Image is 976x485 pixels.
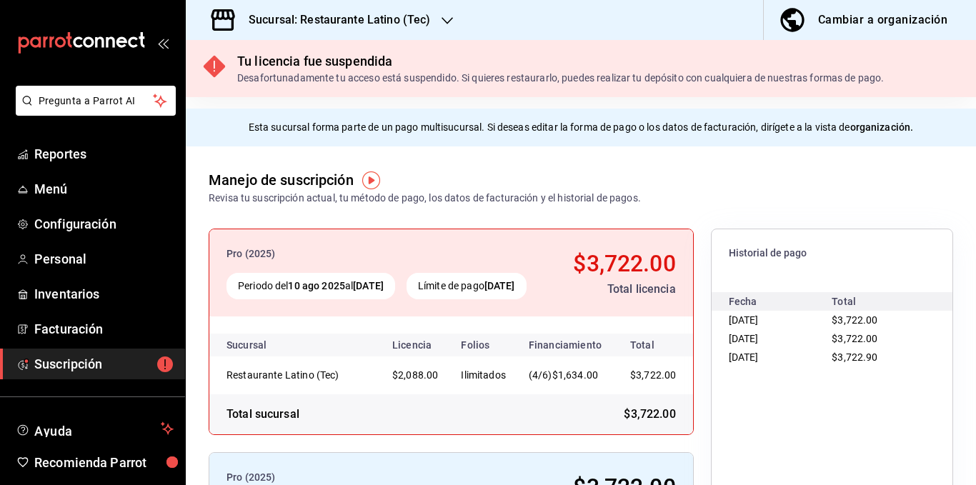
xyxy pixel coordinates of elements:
[288,280,344,291] strong: 10 ago 2025
[157,37,169,49] button: open_drawer_menu
[34,453,174,472] span: Recomienda Parrot
[34,319,174,339] span: Facturación
[34,284,174,304] span: Inventarios
[237,51,884,71] div: Tu licencia fue suspendida
[832,333,877,344] span: $3,722.00
[34,420,155,437] span: Ayuda
[517,334,613,356] th: Financiamiento
[39,94,154,109] span: Pregunta a Parrot AI
[392,369,438,381] span: $2,088.00
[186,109,976,146] div: Esta sucursal forma parte de un pago multisucursal. Si deseas editar la forma de pago o los datos...
[818,10,947,30] div: Cambiar a organización
[449,334,517,356] th: Folios
[729,329,832,348] div: [DATE]
[237,71,884,86] div: Desafortunadamente tu acceso está suspendido. Si quieres restaurarlo, puedes realizar tu depósito...
[34,144,174,164] span: Reportes
[484,280,515,291] strong: [DATE]
[34,214,174,234] span: Configuración
[556,281,676,298] div: Total licencia
[573,250,675,277] span: $3,722.00
[613,334,699,356] th: Total
[209,169,354,191] div: Manejo de suscripción
[34,249,174,269] span: Personal
[237,11,430,29] h3: Sucursal: Restaurante Latino (Tec)
[34,179,174,199] span: Menú
[226,470,531,485] div: Pro (2025)
[226,406,299,423] div: Total sucursal
[407,273,527,299] div: Límite de pago
[850,121,914,133] strong: organización.
[630,369,676,381] span: $3,722.00
[209,191,641,206] div: Revisa tu suscripción actual, tu método de pago, los datos de facturación y el historial de pagos.
[832,292,935,311] div: Total
[353,280,384,291] strong: [DATE]
[16,86,176,116] button: Pregunta a Parrot AI
[226,339,305,351] div: Sucursal
[226,368,369,382] div: Restaurante Latino (Tec)
[34,354,174,374] span: Suscripción
[552,369,598,381] span: $1,634.00
[226,246,544,261] div: Pro (2025)
[529,368,602,383] div: (4/6)
[832,314,877,326] span: $3,722.00
[362,171,380,189] img: Tooltip marker
[729,246,935,260] span: Historial de pago
[10,104,176,119] a: Pregunta a Parrot AI
[624,406,675,423] span: $3,722.00
[832,351,877,363] span: $3,722.90
[729,292,832,311] div: Fecha
[729,311,832,329] div: [DATE]
[729,348,832,366] div: [DATE]
[449,356,517,394] td: Ilimitados
[226,273,395,299] div: Periodo del al
[381,334,449,356] th: Licencia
